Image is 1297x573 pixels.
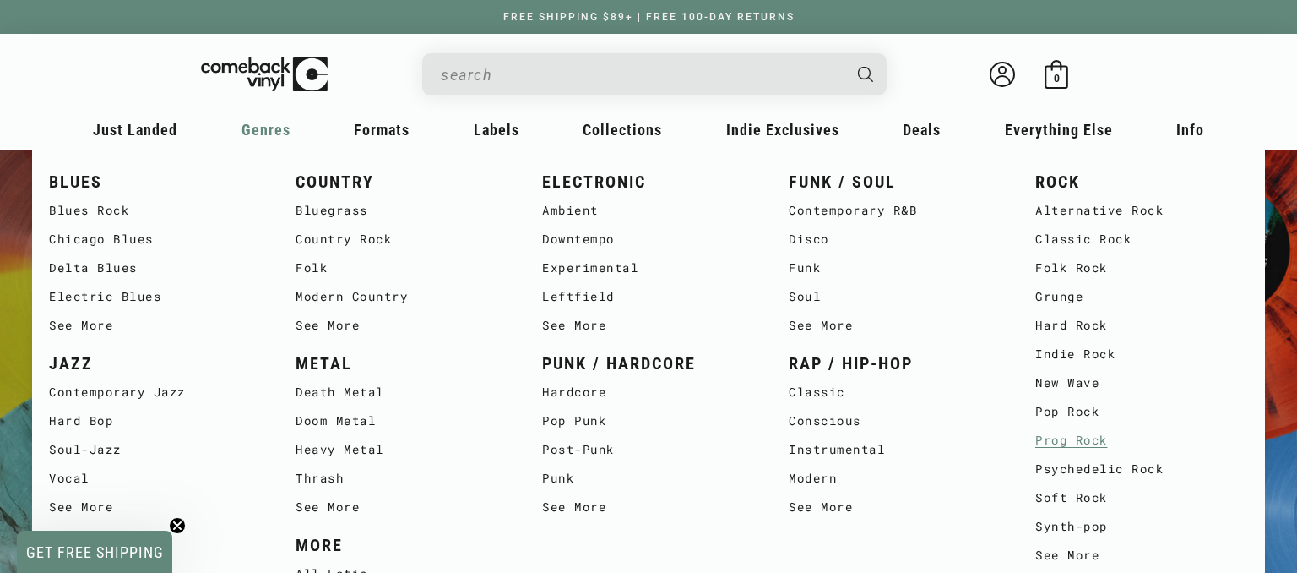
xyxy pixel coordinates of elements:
a: Heavy Metal [296,435,508,464]
a: New Wave [1035,368,1248,397]
a: ELECTRONIC [542,168,755,196]
span: Collections [583,121,662,139]
a: Electric Blues [49,282,262,311]
a: PUNK / HARDCORE [542,350,755,378]
span: Just Landed [93,121,177,139]
span: Labels [474,121,519,139]
a: Classic [789,378,1001,407]
span: Formats [354,121,410,139]
a: COUNTRY [296,168,508,196]
a: Prog Rock [1035,426,1248,455]
a: Disco [789,225,1001,254]
span: Indie Exclusives [726,121,839,139]
a: Soul-Jazz [49,435,262,464]
a: Indie Rock [1035,340,1248,368]
a: Bluegrass [296,196,508,225]
a: Pop Rock [1035,397,1248,426]
span: Everything Else [1005,121,1113,139]
a: Contemporary R&B [789,196,1001,225]
a: Hard Rock [1035,311,1248,340]
div: Search [422,53,887,95]
a: See More [49,311,262,340]
a: See More [542,311,755,340]
a: RAP / HIP-HOP [789,350,1001,378]
a: See More [789,493,1001,521]
a: Modern [789,464,1001,493]
a: See More [296,493,508,521]
a: Doom Metal [296,407,508,435]
a: ROCK [1035,168,1248,196]
a: Modern Country [296,282,508,311]
a: Grunge [1035,282,1248,311]
button: Search [844,53,889,95]
a: Downtempo [542,225,755,254]
span: GET FREE SHIPPING [26,543,164,561]
a: Psychedelic Rock [1035,455,1248,483]
a: Blues Rock [49,196,262,225]
div: GET FREE SHIPPINGClose teaser [17,531,172,573]
a: Experimental [542,254,755,282]
a: Hardcore [542,378,755,407]
a: Thrash [296,464,508,493]
a: See More [296,311,508,340]
a: FUNK / SOUL [789,168,1001,196]
a: BLUES [49,168,262,196]
span: Deals [903,121,941,139]
a: Conscious [789,407,1001,435]
span: Info [1176,121,1204,139]
a: Folk [296,254,508,282]
input: When autocomplete results are available use up and down arrows to review and enter to select [441,57,841,92]
a: Hard Bop [49,407,262,435]
a: Chicago Blues [49,225,262,254]
span: 0 [1054,72,1060,85]
a: Classic Rock [1035,225,1248,254]
a: Folk Rock [1035,254,1248,282]
a: Post-Punk [542,435,755,464]
span: Genres [241,121,290,139]
button: Close teaser [169,517,186,534]
a: Synth-pop [1035,512,1248,541]
a: Alternative Rock [1035,196,1248,225]
a: Ambient [542,196,755,225]
a: Soul [789,282,1001,311]
a: See More [542,493,755,521]
a: Contemporary Jazz [49,378,262,407]
a: Vocal [49,464,262,493]
a: Country Rock [296,225,508,254]
a: JAZZ [49,350,262,378]
a: Punk [542,464,755,493]
a: FREE SHIPPING $89+ | FREE 100-DAY RETURNS [486,11,811,23]
a: Death Metal [296,378,508,407]
a: Delta Blues [49,254,262,282]
a: See More [789,311,1001,340]
a: Pop Punk [542,407,755,435]
a: Leftfield [542,282,755,311]
a: Soft Rock [1035,483,1248,512]
a: See More [49,493,262,521]
a: See More [1035,541,1248,570]
a: METAL [296,350,508,378]
a: Instrumental [789,435,1001,464]
a: Funk [789,254,1001,282]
